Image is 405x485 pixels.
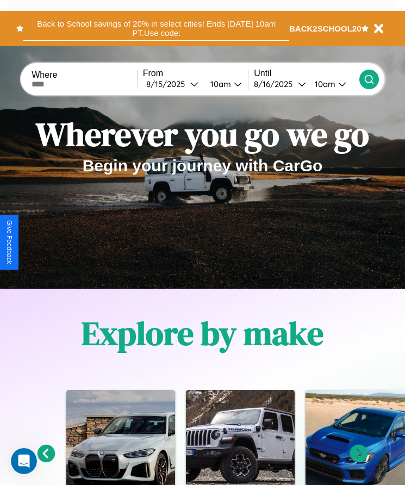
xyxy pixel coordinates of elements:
[146,79,190,89] div: 8 / 15 / 2025
[23,16,289,41] button: Back to School savings of 20% in select cities! Ends [DATE] 10am PT.Use code:
[254,69,359,78] label: Until
[11,448,37,474] iframe: Intercom live chat
[202,78,248,90] button: 10am
[309,79,338,89] div: 10am
[306,78,359,90] button: 10am
[5,220,13,264] div: Give Feedback
[205,79,234,89] div: 10am
[143,69,248,78] label: From
[254,79,298,89] div: 8 / 16 / 2025
[32,70,137,80] label: Where
[143,78,202,90] button: 8/15/2025
[289,24,362,33] b: BACK2SCHOOL20
[82,311,323,356] h1: Explore by make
